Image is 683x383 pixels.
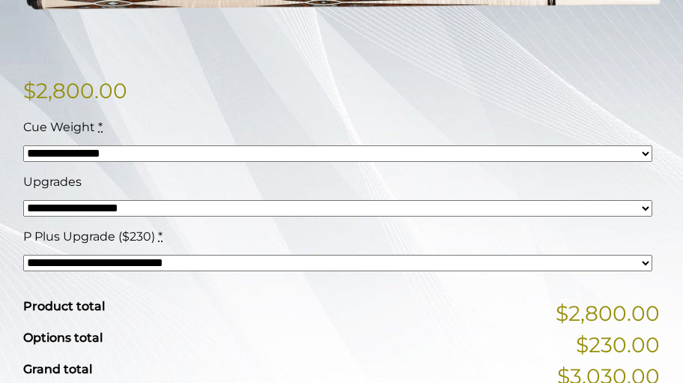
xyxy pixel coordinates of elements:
bdi: 2,800.00 [23,78,127,103]
abbr: required [98,120,103,134]
span: $230.00 [576,329,660,361]
span: Product total [23,299,105,313]
span: $ [23,78,36,103]
span: $2,800.00 [556,298,660,329]
span: P Plus Upgrade ($230) [23,229,155,244]
span: Cue Weight [23,120,95,134]
span: Upgrades [23,175,82,189]
span: Grand total [23,362,92,376]
span: Options total [23,331,103,345]
abbr: required [158,229,163,244]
